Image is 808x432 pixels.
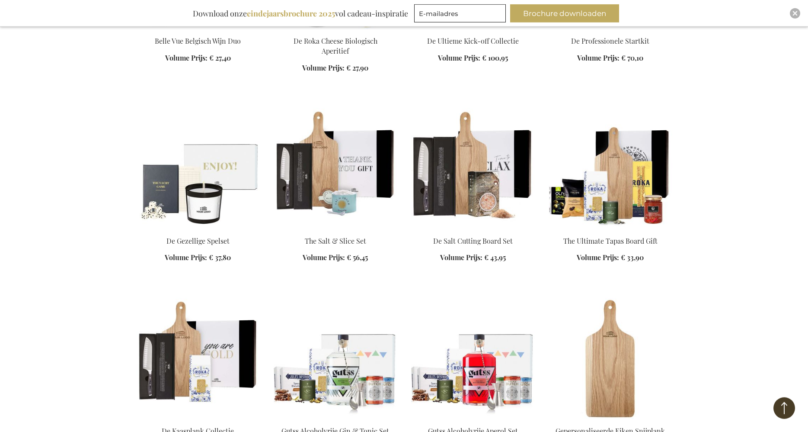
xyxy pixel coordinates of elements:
[136,298,260,419] img: The Cheese Board Collection
[209,53,231,62] span: € 27,40
[482,53,508,62] span: € 100,95
[549,416,672,424] a: Personalised Oak Cutting Board
[136,108,260,229] img: The Cosy Game Set
[790,8,800,19] div: Close
[549,298,672,419] img: Personalised Oak Cutting Board
[165,53,208,62] span: Volume Prijs:
[274,26,397,34] a: De Roka Cheese Biologisch Aperitief
[274,226,397,234] a: The Salt & Slice Set Exclusive Business Gift
[274,416,397,424] a: Gutss Non-Alcoholic Gin & Tonic Set
[438,53,480,62] span: Volume Prijs:
[165,53,231,63] a: Volume Prijs: € 27,40
[510,4,619,23] button: Brochure downloaden
[577,53,643,63] a: Volume Prijs: € 70,10
[549,26,672,34] a: The Professional Starter Kit
[571,36,649,45] a: De Professionele Startkit
[433,236,513,245] a: De Salt Cutting Board Set
[549,108,672,229] img: The Ultimate Tapas Board Gift
[303,253,345,262] span: Volume Prijs:
[155,36,241,45] a: Belle Vue Belgisch Wijn Duo
[414,4,506,23] input: E-mailadres
[165,253,231,263] a: Volume Prijs: € 37,80
[577,53,620,62] span: Volume Prijs:
[189,4,412,23] div: Download onze vol cadeau-inspiratie
[549,226,672,234] a: The Ultimate Tapas Board Gift
[136,26,260,34] a: Belle Vue Belgisch Wijn Duo
[136,226,260,234] a: The Cosy Game Set
[563,236,658,245] a: The Ultimate Tapas Board Gift
[411,416,535,424] a: Gutss Non-Alcoholic Aperol Set
[440,253,482,262] span: Volume Prijs:
[792,11,798,16] img: Close
[621,253,644,262] span: € 33,90
[302,63,368,73] a: Volume Prijs: € 27,90
[621,53,643,62] span: € 70,10
[166,236,230,245] a: De Gezellige Spelset
[136,416,260,424] a: The Cheese Board Collection
[209,253,231,262] span: € 37,80
[577,253,619,262] span: Volume Prijs:
[411,226,535,234] a: De Salt Cutting Board Set
[247,8,335,19] b: eindejaarsbrochure 2025
[303,253,368,263] a: Volume Prijs: € 56,45
[484,253,506,262] span: € 43,95
[274,108,397,229] img: The Salt & Slice Set Exclusive Business Gift
[165,253,207,262] span: Volume Prijs:
[414,4,508,25] form: marketing offers and promotions
[438,53,508,63] a: Volume Prijs: € 100,95
[577,253,644,263] a: Volume Prijs: € 33,90
[302,63,345,72] span: Volume Prijs:
[440,253,506,263] a: Volume Prijs: € 43,95
[411,26,535,34] a: The Ultimate Kick-off Collection
[411,298,535,419] img: Gutss Non-Alcoholic Aperol Set
[274,298,397,419] img: Gutss Non-Alcoholic Gin & Tonic Set
[347,253,368,262] span: € 56,45
[427,36,519,45] a: De Ultieme Kick-off Collectie
[294,36,377,55] a: De Roka Cheese Biologisch Aperitief
[305,236,366,245] a: The Salt & Slice Set
[411,108,535,229] img: De Salt Cutting Board Set
[346,63,368,72] span: € 27,90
